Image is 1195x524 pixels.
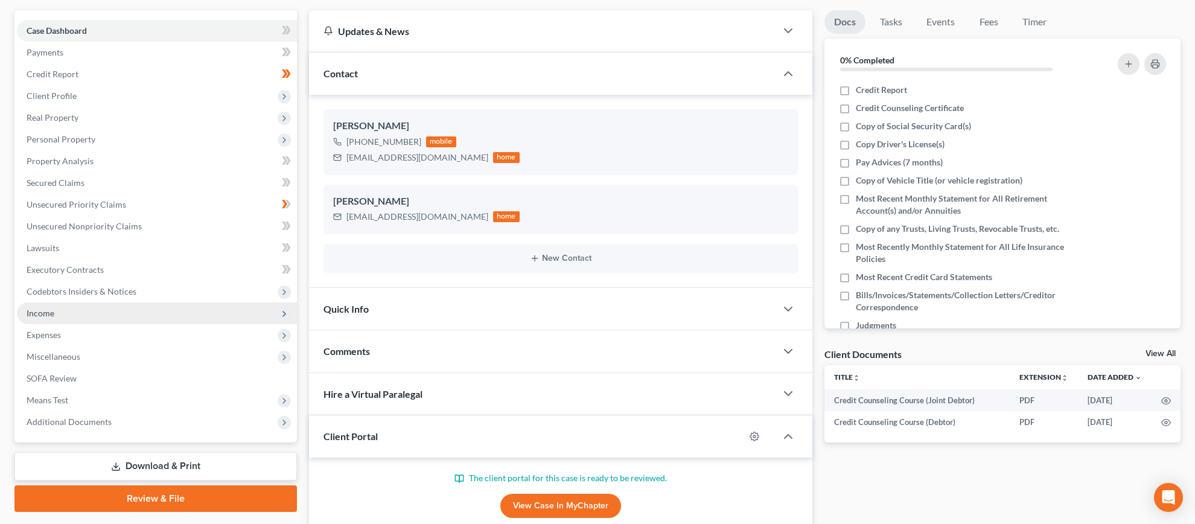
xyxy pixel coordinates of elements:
p: The client portal for this case is ready to be reviewed. [323,472,798,484]
div: Updates & News [323,25,762,37]
span: Pay Advices (7 months) [856,156,943,168]
a: Secured Claims [17,172,297,194]
span: Hire a Virtual Paralegal [323,388,422,400]
span: Codebtors Insiders & Notices [27,286,136,296]
a: Review & File [14,485,297,512]
span: Secured Claims [27,177,84,188]
span: Credit Report [856,84,907,96]
a: Unsecured Nonpriority Claims [17,216,297,237]
span: Personal Property [27,134,95,144]
a: Download & Print [14,452,297,481]
a: Titleunfold_more [834,372,860,382]
a: Unsecured Priority Claims [17,194,297,216]
div: [PERSON_NAME] [333,119,788,133]
div: [PERSON_NAME] [333,194,788,209]
strong: 0% Completed [840,55,894,65]
a: View Case in MyChapter [500,494,621,518]
span: Executory Contracts [27,264,104,275]
a: SOFA Review [17,368,297,389]
td: [DATE] [1078,389,1152,411]
a: Extensionunfold_more [1019,372,1068,382]
td: Credit Counseling Course (Joint Debtor) [824,389,1010,411]
a: Executory Contracts [17,259,297,281]
span: Copy Driver's License(s) [856,138,945,150]
span: Expenses [27,330,61,340]
span: Copy of Vehicle Title (or vehicle registration) [856,174,1022,187]
a: Credit Report [17,63,297,85]
span: Judgments [856,319,896,331]
span: SOFA Review [27,373,77,383]
span: Means Test [27,395,68,405]
span: Lawsuits [27,243,59,253]
span: Bills/Invoices/Statements/Collection Letters/Creditor Correspondence [856,289,1082,313]
span: Income [27,308,54,318]
a: Fees [969,10,1008,34]
span: Property Analysis [27,156,94,166]
span: Quick Info [323,303,369,315]
span: Credit Counseling Certificate [856,102,964,114]
span: Comments [323,345,370,357]
div: Open Intercom Messenger [1154,483,1183,512]
button: New Contact [333,254,788,263]
span: Most Recently Monthly Statement for All Life Insurance Policies [856,241,1082,265]
div: [EMAIL_ADDRESS][DOMAIN_NAME] [346,211,488,223]
td: PDF [1010,411,1078,433]
span: Most Recent Monthly Statement for All Retirement Account(s) and/or Annuities [856,193,1082,217]
span: Case Dashboard [27,25,87,36]
a: Case Dashboard [17,20,297,42]
span: Additional Documents [27,417,112,427]
div: [PHONE_NUMBER] [346,136,421,148]
div: mobile [426,136,456,147]
a: Property Analysis [17,150,297,172]
div: [EMAIL_ADDRESS][DOMAIN_NAME] [346,152,488,164]
div: home [493,152,520,163]
i: expand_more [1135,374,1142,382]
span: Copy of any Trusts, Living Trusts, Revocable Trusts, etc. [856,223,1059,235]
span: Copy of Social Security Card(s) [856,120,971,132]
a: Tasks [870,10,912,34]
td: [DATE] [1078,411,1152,433]
a: Date Added expand_more [1088,372,1142,382]
span: Payments [27,47,63,57]
div: Client Documents [824,348,902,360]
a: Events [917,10,964,34]
span: Real Property [27,112,78,123]
span: Client Profile [27,91,77,101]
span: Client Portal [323,430,378,442]
td: Credit Counseling Course (Debtor) [824,411,1010,433]
a: Payments [17,42,297,63]
td: PDF [1010,389,1078,411]
span: Credit Report [27,69,78,79]
i: unfold_more [853,374,860,382]
span: Unsecured Priority Claims [27,199,126,209]
span: Contact [323,68,358,79]
a: Timer [1013,10,1056,34]
a: Lawsuits [17,237,297,259]
a: Docs [824,10,865,34]
a: View All [1146,350,1176,358]
span: Most Recent Credit Card Statements [856,271,992,283]
div: home [493,211,520,222]
span: Miscellaneous [27,351,80,362]
i: unfold_more [1061,374,1068,382]
span: Unsecured Nonpriority Claims [27,221,142,231]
